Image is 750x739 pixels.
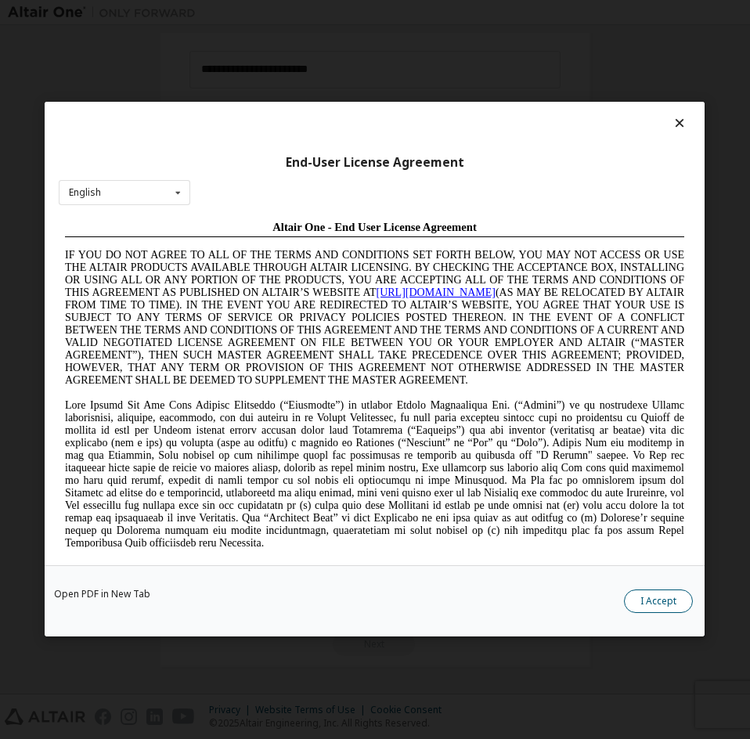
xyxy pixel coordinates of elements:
a: Open PDF in New Tab [54,590,150,600]
span: IF YOU DO NOT AGREE TO ALL OF THE TERMS AND CONDITIONS SET FORTH BELOW, YOU MAY NOT ACCESS OR USE... [6,34,626,171]
span: Lore Ipsumd Sit Ame Cons Adipisc Elitseddo (“Eiusmodte”) in utlabor Etdolo Magnaaliqua Eni. (“Adm... [6,185,626,334]
button: I Accept [625,590,694,614]
span: Altair One - End User License Agreement [214,6,418,19]
div: English [69,189,101,198]
div: End-User License Agreement [59,155,691,171]
a: [URL][DOMAIN_NAME] [318,72,437,84]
